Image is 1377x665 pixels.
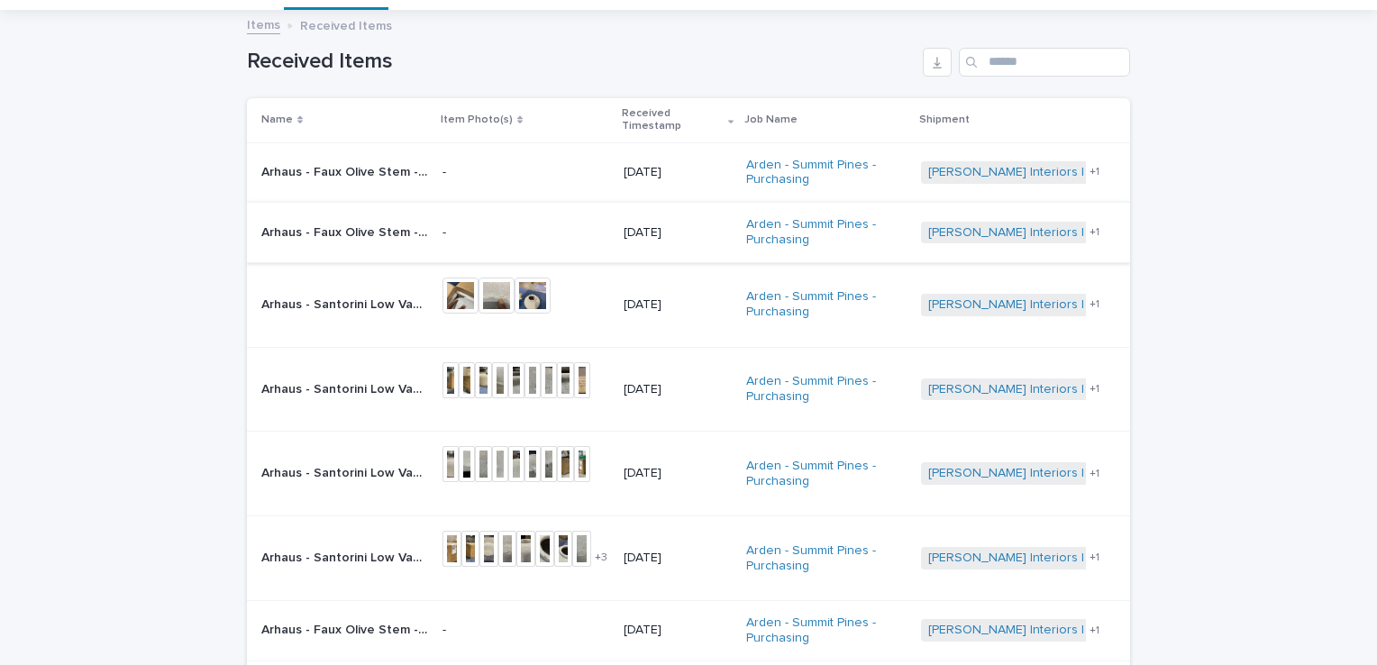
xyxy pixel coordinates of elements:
p: [DATE] [624,165,733,180]
p: [DATE] [624,466,733,481]
p: [DATE] [624,297,733,313]
p: Name [261,110,293,130]
p: Arhaus - Faux Olive Stem - Sku 6510063F1014 | 70916 [261,161,432,180]
tr: Arhaus - Santorini Low Vase in White - Sku 651920V1017 | 70923Arhaus - Santorini Low Vase in Whit... [247,516,1130,601]
a: Arden - Summit Pines - Purchasing [746,374,907,405]
p: [DATE] [624,382,733,397]
tr: Arhaus - Santorini Low Vase in White - Sku 651920V1017 | 70921Arhaus - Santorini Low Vase in Whit... [247,347,1130,432]
p: Job Name [744,110,798,130]
tr: Arhaus - Faux Olive Stem - Sku 6510063F1014 | 70918Arhaus - Faux Olive Stem - Sku 6510063F1014 | ... [247,600,1130,660]
span: + 1 [1090,227,1099,238]
a: [PERSON_NAME] Interiors | Inbound Shipment | 23445 [928,382,1240,397]
a: Items [247,14,280,34]
p: [DATE] [624,551,733,566]
p: Arhaus - Santorini Low Vase in White - Sku 651920V1017 | 70921 [261,378,432,397]
p: [DATE] [624,225,733,241]
p: Arhaus - Santorini Low Vase in White - Sku 651920V1017 | 70924 [261,294,432,313]
tr: Arhaus - Faux Olive Stem - Sku 6510063F1014 | 70916Arhaus - Faux Olive Stem - Sku 6510063F1014 | ... [247,142,1130,203]
a: [PERSON_NAME] Interiors | Inbound Shipment | 23445 [928,551,1240,566]
p: - [442,623,609,638]
a: [PERSON_NAME] Interiors | Inbound Shipment | 23445 [928,466,1240,481]
a: [PERSON_NAME] Interiors | Inbound Shipment | 23445 [928,297,1240,313]
p: - [442,165,609,180]
h1: Received Items [247,49,916,75]
span: + 1 [1090,167,1099,178]
p: [DATE] [624,623,733,638]
tr: Arhaus - Santorini Low Vase in White - Sku 651920V1017 | 70922Arhaus - Santorini Low Vase in Whit... [247,432,1130,516]
p: Received Items [300,14,392,34]
span: + 1 [1090,384,1099,395]
p: Arhaus - Faux Olive Stem - Sku 6510063F1014 | 70918 [261,619,432,638]
tr: Arhaus - Faux Olive Stem - Sku 6510063F1014 | 70917Arhaus - Faux Olive Stem - Sku 6510063F1014 | ... [247,203,1130,263]
a: Arden - Summit Pines - Purchasing [746,217,907,248]
a: [PERSON_NAME] Interiors | Inbound Shipment | 23445 [928,623,1240,638]
span: + 1 [1090,299,1099,310]
p: Shipment [919,110,970,130]
a: [PERSON_NAME] Interiors | Inbound Shipment | 23445 [928,165,1240,180]
span: + 3 [595,552,607,563]
a: Arden - Summit Pines - Purchasing [746,543,907,574]
span: + 1 [1090,625,1099,636]
p: Item Photo(s) [441,110,513,130]
a: Arden - Summit Pines - Purchasing [746,289,907,320]
span: + 1 [1090,469,1099,479]
span: + 1 [1090,552,1099,563]
input: Search [959,48,1130,77]
tr: Arhaus - Santorini Low Vase in White - Sku 651920V1017 | 70924Arhaus - Santorini Low Vase in Whit... [247,262,1130,347]
a: Arden - Summit Pines - Purchasing [746,615,907,646]
p: Arhaus - Santorini Low Vase in White - Sku 651920V1017 | 70922 [261,462,432,481]
a: Arden - Summit Pines - Purchasing [746,459,907,489]
a: Arden - Summit Pines - Purchasing [746,158,907,188]
a: [PERSON_NAME] Interiors | Inbound Shipment | 23445 [928,225,1240,241]
p: Received Timestamp [622,104,724,137]
p: - [442,225,609,241]
p: Arhaus - Faux Olive Stem - Sku 6510063F1014 | 70917 [261,222,432,241]
p: Arhaus - Santorini Low Vase in White - Sku 651920V1017 | 70923 [261,547,432,566]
